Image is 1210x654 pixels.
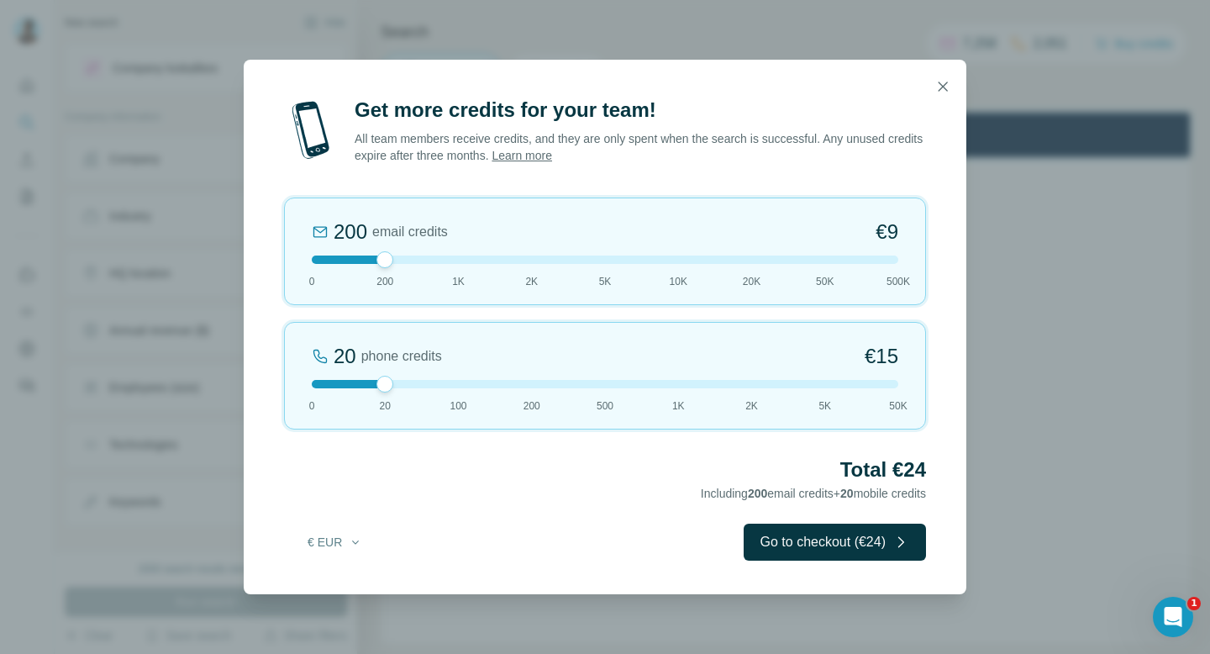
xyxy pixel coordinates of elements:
span: 5K [599,274,612,289]
span: 20 [380,398,391,414]
span: 500 [597,398,613,414]
div: 200 [334,219,367,245]
button: Go to checkout (€24) [744,524,926,561]
span: 200 [376,274,393,289]
button: € EUR [296,527,374,557]
iframe: Intercom live chat [1153,597,1193,637]
span: 1K [672,398,685,414]
span: Including email credits + mobile credits [701,487,926,500]
div: 20 [334,343,356,370]
span: 2K [745,398,758,414]
span: 0 [309,398,315,414]
span: 200 [748,487,767,500]
span: 20K [743,274,760,289]
span: 50K [889,398,907,414]
span: €15 [865,343,898,370]
a: Learn more [492,149,552,162]
span: 2K [525,274,538,289]
span: 500K [886,274,910,289]
span: 0 [309,274,315,289]
span: 1 [1187,597,1201,610]
span: 1K [452,274,465,289]
span: 10K [670,274,687,289]
p: All team members receive credits, and they are only spent when the search is successful. Any unus... [355,130,926,164]
span: 5K [818,398,831,414]
span: email credits [372,222,448,242]
span: 100 [450,398,466,414]
span: phone credits [361,346,442,367]
h2: Total €24 [284,456,926,483]
span: €9 [876,219,898,245]
div: Upgrade plan for full access to Surfe [287,3,523,40]
span: 200 [523,398,540,414]
span: 50K [816,274,834,289]
span: 20 [840,487,854,500]
img: mobile-phone [284,97,338,164]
